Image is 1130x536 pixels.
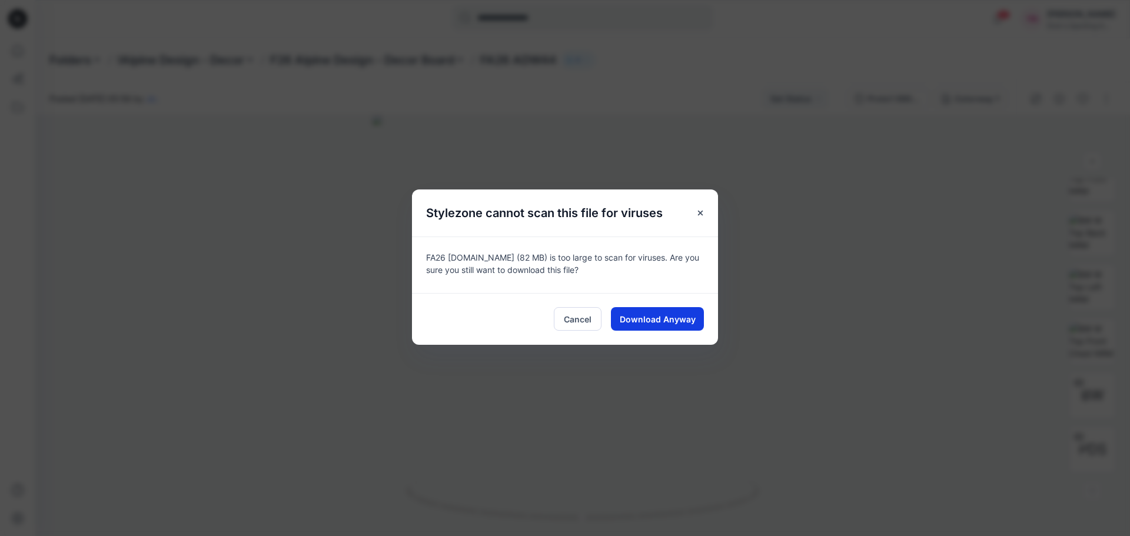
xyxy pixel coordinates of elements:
span: Download Anyway [620,313,696,325]
button: Download Anyway [611,307,704,331]
button: Cancel [554,307,601,331]
h5: Stylezone cannot scan this file for viruses [412,189,677,237]
div: FA26 [DOMAIN_NAME] (82 MB) is too large to scan for viruses. Are you sure you still want to downl... [412,237,718,293]
button: Close [690,202,711,224]
span: Cancel [564,313,591,325]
